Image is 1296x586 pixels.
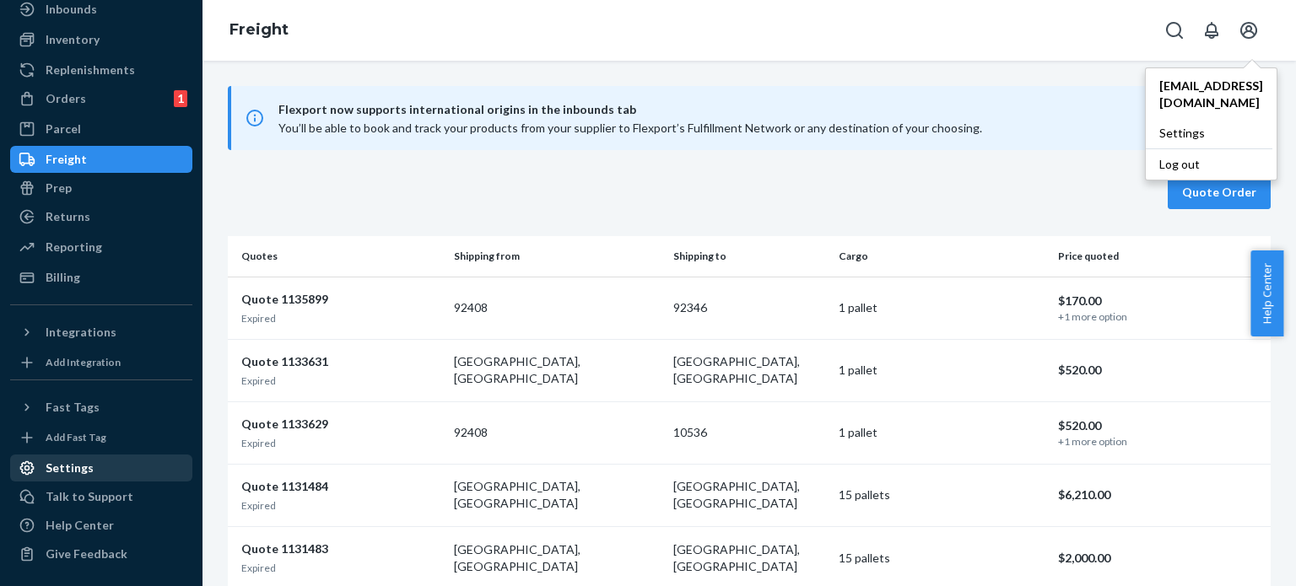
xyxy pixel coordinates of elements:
[839,424,1045,441] p: 1 pallet
[241,374,440,388] p: Expired
[454,353,660,387] p: [GEOGRAPHIC_DATA], [GEOGRAPHIC_DATA]
[10,319,192,346] button: Integrations
[1159,78,1263,111] span: [EMAIL_ADDRESS][DOMAIN_NAME]
[454,478,660,512] p: [GEOGRAPHIC_DATA], [GEOGRAPHIC_DATA]
[839,487,1045,503] p: 15 pallets
[673,478,824,512] p: [GEOGRAPHIC_DATA], [GEOGRAPHIC_DATA]
[46,62,135,78] div: Replenishments
[10,454,192,481] a: Settings
[454,424,660,441] p: 92408
[241,416,440,433] p: Quote 1133629
[1168,175,1271,209] button: Quote Order
[228,236,447,277] th: Quotes
[454,299,660,316] p: 92408
[241,436,440,450] p: Expired
[1146,148,1272,180] button: Log out
[1250,250,1283,336] button: Help Center
[10,264,192,291] a: Billing
[241,311,440,325] p: Expired
[46,180,72,196] div: Prep
[1146,71,1277,118] a: [EMAIL_ADDRESS][DOMAIN_NAME]
[10,540,192,567] button: Give Feedback
[46,31,100,48] div: Inventory
[839,550,1045,567] p: 15 pallets
[278,121,982,135] span: You’ll be able to book and track your products from your supplier to Flexport’s Fulfillment Netwo...
[46,460,94,476] div: Settings
[241,561,440,575] p: Expired
[241,478,440,495] p: Quote 1131484
[46,517,114,534] div: Help Center
[1058,434,1257,449] p: +1 more option
[673,424,824,441] p: 10536
[454,541,660,575] p: [GEOGRAPHIC_DATA], [GEOGRAPHIC_DATA]
[46,121,81,137] div: Parcel
[10,56,192,83] a: Replenishments
[10,203,192,230] a: Returns
[673,541,824,575] p: [GEOGRAPHIC_DATA], [GEOGRAPHIC_DATA]
[10,234,192,261] a: Reporting
[1232,13,1266,47] button: Open account menu
[46,269,80,286] div: Billing
[46,90,86,107] div: Orders
[10,512,192,539] a: Help Center
[1058,487,1257,503] p: $6,210.00
[10,352,192,373] a: Add Integration
[10,427,192,448] a: Add Fast Tag
[241,353,440,370] p: Quote 1133631
[10,26,192,53] a: Inventory
[46,324,116,341] div: Integrations
[1051,236,1271,277] th: Price quoted
[10,483,192,510] a: Talk to Support
[241,291,440,308] p: Quote 1135899
[839,299,1045,316] p: 1 pallet
[10,85,192,112] a: Orders1
[1195,13,1228,47] button: Open notifications
[46,488,133,505] div: Talk to Support
[667,236,831,277] th: Shipping to
[832,236,1051,277] th: Cargo
[241,540,440,557] p: Quote 1131483
[229,20,289,39] a: Freight
[1058,417,1257,434] p: $520.00
[216,6,302,55] ol: breadcrumbs
[10,116,192,142] a: Parcel
[1058,309,1257,324] p: +1 more option
[46,239,102,255] div: Reporting
[174,90,187,107] div: 1
[1158,13,1191,47] button: Open Search Box
[1146,118,1277,148] a: Settings
[10,175,192,202] a: Prep
[673,353,824,387] p: [GEOGRAPHIC_DATA], [GEOGRAPHIC_DATA]
[10,146,192,173] a: Freight
[46,546,127,562] div: Give Feedback
[46,208,90,225] div: Returns
[1058,293,1257,309] p: $170.00
[241,498,440,513] p: Expired
[46,151,87,168] div: Freight
[46,355,121,369] div: Add Integration
[1058,550,1257,567] p: $2,000.00
[839,362,1045,379] p: 1 pallet
[1058,362,1257,379] p: $520.00
[447,236,667,277] th: Shipping from
[46,1,97,18] div: Inbounds
[46,399,100,416] div: Fast Tags
[673,299,824,316] p: 92346
[278,99,1195,120] span: Flexport now supports international origins in the inbounds tab
[10,394,192,421] button: Fast Tags
[46,430,106,444] div: Add Fast Tag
